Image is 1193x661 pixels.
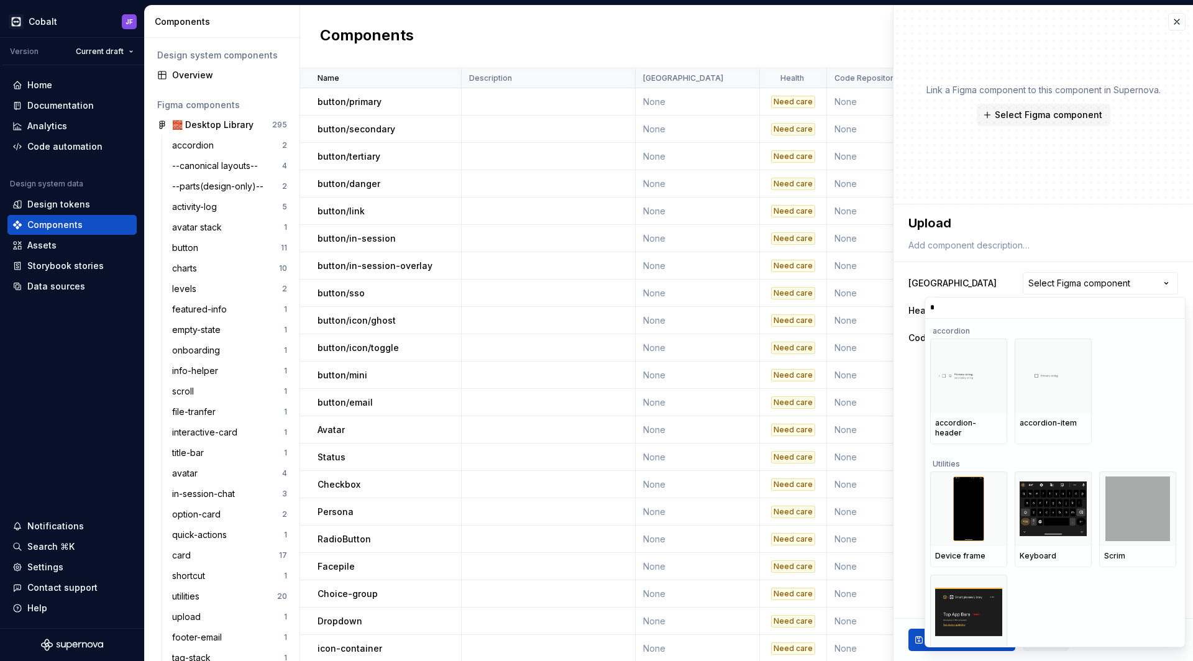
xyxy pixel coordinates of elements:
[1104,551,1171,561] div: Scrim
[1020,418,1087,428] div: accordion-item
[930,452,1176,472] div: Utilities
[935,551,1002,561] div: Device frame
[1020,551,1087,561] div: Keyboard
[935,418,1002,438] div: accordion-header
